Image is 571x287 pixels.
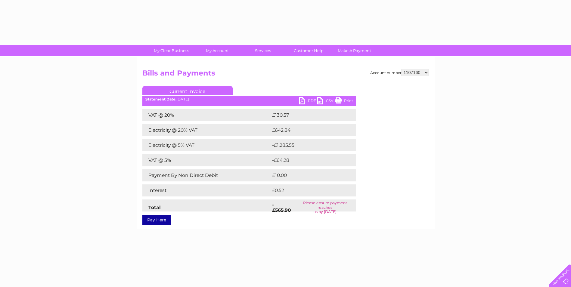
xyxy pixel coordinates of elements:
td: VAT @ 5% [142,154,271,166]
strong: -£565.90 [272,202,291,213]
a: My Clear Business [147,45,196,56]
td: £642.84 [271,124,346,136]
a: Make A Payment [330,45,379,56]
a: Services [238,45,288,56]
a: CSV [317,97,335,106]
h2: Bills and Payments [142,69,429,80]
strong: Total [148,205,161,210]
td: £0.52 [271,184,342,196]
div: Account number [370,69,429,76]
a: PDF [299,97,317,106]
td: Electricity @ 20% VAT [142,124,271,136]
td: £10.00 [271,169,344,181]
td: Payment By Non Direct Debit [142,169,271,181]
td: Interest [142,184,271,196]
a: My Account [192,45,242,56]
div: [DATE] [142,97,356,101]
a: Print [335,97,353,106]
td: VAT @ 20% [142,109,271,121]
a: Customer Help [284,45,334,56]
a: Current Invoice [142,86,233,95]
b: Statement Date: [145,97,176,101]
a: Pay Here [142,215,171,225]
td: -£1,285.55 [271,139,347,151]
td: £130.57 [271,109,345,121]
td: Please ensure payment reaches us by [DATE] [294,199,356,215]
td: -£64.28 [271,154,345,166]
td: Electricity @ 5% VAT [142,139,271,151]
